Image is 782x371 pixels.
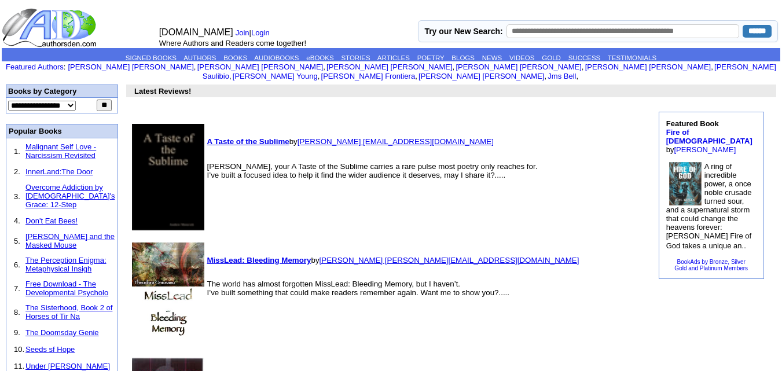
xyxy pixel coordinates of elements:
[674,259,748,271] a: BookAds by Bronze, SilverGold and Platinum Members
[25,280,108,297] a: Free Download - The Developmental Psycholo
[585,63,711,71] a: [PERSON_NAME] [PERSON_NAME]
[417,74,418,80] font: i
[14,260,20,269] font: 6.
[14,362,24,370] font: 11.
[14,328,20,337] font: 9.
[666,119,752,154] font: by
[14,167,20,176] font: 2.
[320,256,579,265] a: [PERSON_NAME] [PERSON_NAME][EMAIL_ADDRESS][DOMAIN_NAME]
[197,63,323,71] a: [PERSON_NAME] [PERSON_NAME]
[9,252,12,255] img: shim.gif
[25,142,96,160] a: Malignant Self Love - Narcissism Revisited
[482,54,502,61] a: NEWS
[25,216,78,225] a: Don't Eat Bees!
[9,211,12,214] img: shim.gif
[25,232,115,249] a: [PERSON_NAME] and the Masked Mouse
[9,340,12,343] img: shim.gif
[417,54,445,61] a: POETRY
[568,54,601,61] a: SUCCESS
[25,362,110,370] a: Under [PERSON_NAME]
[233,72,318,80] a: [PERSON_NAME] Young
[542,54,561,61] a: GOLD
[206,161,641,231] td: [PERSON_NAME], your A Taste of the Sublime carries a rare pulse most poetry only reaches for. I’v...
[583,64,585,71] font: i
[666,162,752,250] font: A ring of incredible power, a once noble crusade turned sour, and a supernatural storm that could...
[14,237,20,245] font: 5.
[25,345,75,354] a: Seeds sf Hope
[418,72,544,80] a: [PERSON_NAME] [PERSON_NAME]
[666,119,752,145] b: Featured Book
[9,276,12,278] img: shim.gif
[451,54,475,61] a: BLOGS
[2,8,99,48] img: logo_ad.gif
[236,28,249,37] a: Join
[25,256,106,273] a: The Perception Enigma: Metaphysical Insigh
[298,137,494,146] a: [PERSON_NAME] [EMAIL_ADDRESS][DOMAIN_NAME]
[9,179,12,182] img: shim.gif
[424,27,502,36] label: Try our New Search:
[713,64,714,71] font: i
[206,279,641,346] td: The world has almost forgotten MissLead: Bleeding Memory, but I haven’t. I’ve built something tha...
[326,63,452,71] a: [PERSON_NAME] [PERSON_NAME]
[14,147,20,156] font: 1.
[14,284,20,293] font: 7.
[25,167,93,176] a: InnerLand:The Door
[377,54,410,61] a: ARTICLES
[14,308,20,317] font: 8.
[578,74,579,80] font: i
[159,39,306,47] font: Where Authors and Readers come together!
[223,54,247,61] a: BOOKS
[132,243,204,345] img: 76368.jpg
[203,63,776,80] a: [PERSON_NAME] Saulibio
[14,216,20,225] font: 4.
[6,63,65,71] font: :
[159,27,233,37] font: [DOMAIN_NAME]
[25,328,98,337] a: The Doomsday Genie
[14,345,24,354] font: 10.
[456,63,581,71] a: [PERSON_NAME] [PERSON_NAME]
[25,303,112,321] a: The Sisterhood, Book 2 of Horses of Tir Na
[126,54,177,61] a: SIGNED BOOKS
[509,54,534,61] a: VIDEOS
[341,54,370,61] a: STORIES
[9,228,12,231] img: shim.gif
[254,54,299,61] a: AUDIOBOOKS
[674,145,736,154] a: [PERSON_NAME]
[669,162,702,205] img: 11551.jpg
[321,72,416,80] a: [PERSON_NAME] Frontiera
[183,54,216,61] a: AUTHORS
[236,28,274,37] font: |
[8,87,76,95] font: Books by Category
[68,63,776,80] font: , , , , , , , , , ,
[206,123,638,160] td: by
[251,28,270,37] a: Login
[9,357,12,359] img: shim.gif
[454,64,456,71] font: i
[25,183,115,209] a: Overcome Addiction by [DEMOGRAPHIC_DATA]'s Grace: 12-Step
[196,64,197,71] font: i
[548,72,576,80] a: Jms Bell
[9,127,62,135] font: Popular Books
[134,87,191,95] font: Latest Reviews!
[666,128,752,145] a: Fire of [DEMOGRAPHIC_DATA]
[14,192,20,201] font: 3.
[132,124,204,230] img: 31020.jpg
[9,162,12,165] img: shim.gif
[608,54,656,61] a: TESTIMONIALS
[9,299,12,302] img: shim.gif
[325,64,326,71] font: i
[207,137,289,146] a: A Taste of the Sublime
[306,54,333,61] a: eBOOKS
[207,256,311,265] a: MissLead: Bleeding Memory
[546,74,548,80] font: i
[232,74,233,80] font: i
[9,323,12,326] img: shim.gif
[206,242,638,278] td: by
[6,63,64,71] a: Featured Authors
[68,63,193,71] a: [PERSON_NAME] [PERSON_NAME]
[320,74,321,80] font: i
